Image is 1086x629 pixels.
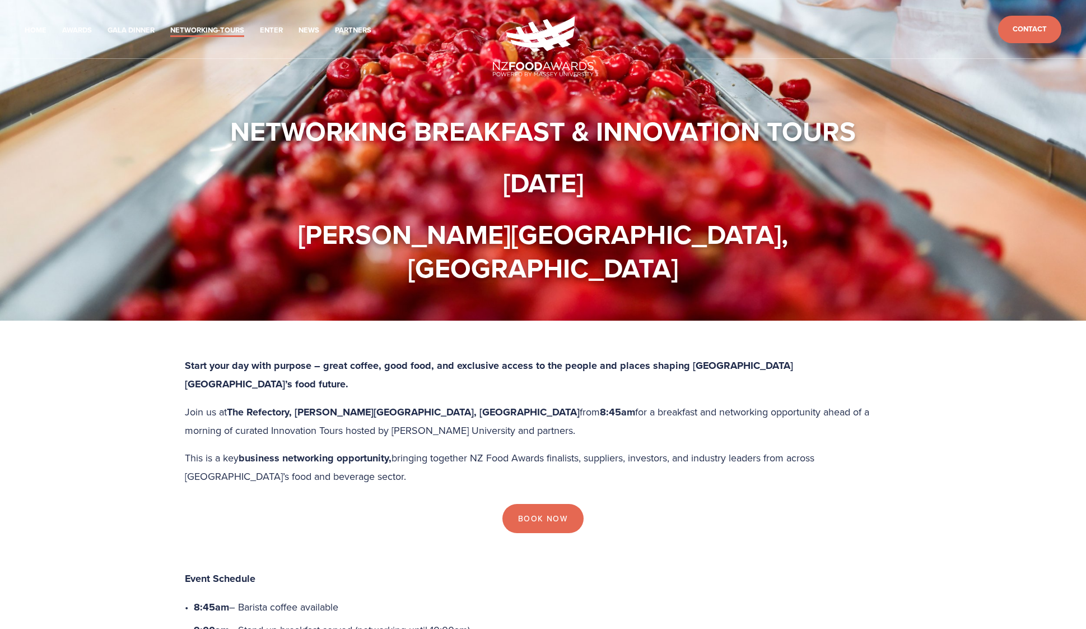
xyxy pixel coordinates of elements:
a: Home [25,24,46,37]
a: News [299,24,319,37]
strong: Start your day with purpose – great coffee, good food, and exclusive access to the people and pla... [185,358,796,391]
strong: [DATE] [503,163,584,202]
a: Awards [62,24,92,37]
a: Contact [998,16,1061,43]
a: Partners [335,24,371,37]
strong: business networking opportunity, [239,451,391,465]
a: Book Now [502,504,584,533]
p: – Barista coffee available [194,598,902,617]
p: Join us at from for a breakfast and networking opportunity ahead of a morning of curated Innovati... [185,403,902,439]
a: Networking-Tours [170,24,244,37]
strong: 8:45am [600,405,635,419]
strong: Event Schedule [185,571,255,586]
strong: [PERSON_NAME][GEOGRAPHIC_DATA], [GEOGRAPHIC_DATA] [298,215,795,288]
strong: The Refectory, [PERSON_NAME][GEOGRAPHIC_DATA], [GEOGRAPHIC_DATA] [227,405,580,419]
p: This is a key bringing together NZ Food Awards finalists, suppliers, investors, and industry lead... [185,449,902,485]
strong: 8:45am [194,600,229,614]
a: Gala Dinner [108,24,155,37]
strong: Networking Breakfast & Innovation Tours [230,112,856,151]
a: Enter [260,24,283,37]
